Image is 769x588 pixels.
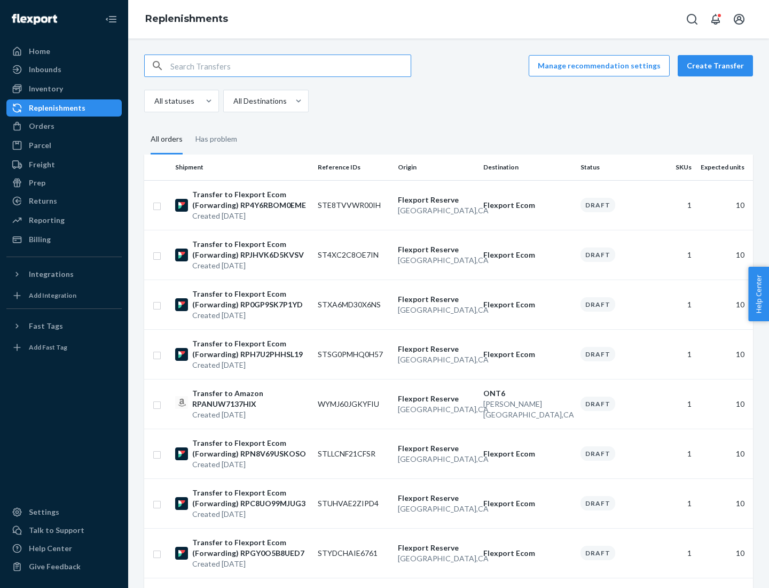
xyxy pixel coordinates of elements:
[580,297,615,312] div: Draft
[154,96,194,106] div: All statuses
[529,55,670,76] button: Manage recommendation settings
[656,154,696,180] th: SKUs
[398,344,475,354] p: Flexport Reserve
[656,180,696,230] td: 1
[681,9,703,30] button: Open Search Box
[696,379,753,429] td: 10
[313,280,394,329] td: STXA6MD30X6NS
[398,404,475,415] p: [GEOGRAPHIC_DATA] , CA
[728,9,750,30] button: Open account menu
[479,154,576,180] th: Destination
[192,438,309,459] p: Transfer to Flexport Ecom (Forwarding) RPN8V69USKOSO
[192,260,309,271] p: Created [DATE]
[29,121,54,131] div: Orders
[6,118,122,135] a: Orders
[398,354,475,365] p: [GEOGRAPHIC_DATA] , CA
[29,103,85,113] div: Replenishments
[171,154,313,180] th: Shipment
[398,305,475,315] p: [GEOGRAPHIC_DATA] , CA
[12,14,57,25] img: Flexport logo
[483,399,572,420] p: [PERSON_NAME][GEOGRAPHIC_DATA] , CA
[580,546,615,560] div: Draft
[696,154,753,180] th: Expected units
[192,289,309,310] p: Transfer to Flexport Ecom (Forwarding) RP0GP9SK7P1YD
[192,559,309,569] p: Created [DATE]
[580,446,615,461] div: Draft
[192,459,309,470] p: Created [DATE]
[656,329,696,379] td: 1
[29,159,55,170] div: Freight
[398,493,475,504] p: Flexport Reserve
[580,347,615,361] div: Draft
[398,294,475,305] p: Flexport Reserve
[656,429,696,478] td: 1
[192,409,309,420] p: Created [DATE]
[696,280,753,329] td: 10
[6,318,122,335] button: Fast Tags
[29,561,81,572] div: Give Feedback
[313,379,394,429] td: WYMJ60JGKYFIU
[100,9,122,30] button: Close Navigation
[145,13,228,25] a: Replenishments
[313,528,394,578] td: STYDCHAIE6761
[483,200,572,211] p: Flexport Ecom
[656,478,696,528] td: 1
[313,329,394,379] td: STSG0PMHQ0H57
[398,543,475,553] p: Flexport Reserve
[483,349,572,360] p: Flexport Ecom
[192,189,309,211] p: Transfer to Flexport Ecom (Forwarding) RP4Y6RBOM0EME
[696,528,753,578] td: 10
[678,55,753,76] button: Create Transfer
[313,154,394,180] th: Reference IDs
[748,267,769,321] button: Help Center
[398,504,475,514] p: [GEOGRAPHIC_DATA] , CA
[6,522,122,539] a: Talk to Support
[29,321,63,331] div: Fast Tags
[153,96,154,106] input: All statuses
[398,443,475,454] p: Flexport Reserve
[192,239,309,260] p: Transfer to Flexport Ecom (Forwarding) RPJHVK6D5KVSV
[483,498,572,509] p: Flexport Ecom
[398,244,475,255] p: Flexport Reserve
[192,537,309,559] p: Transfer to Flexport Ecom (Forwarding) RPGY0O5B8UED7
[483,250,572,260] p: Flexport Ecom
[6,266,122,283] button: Integrations
[483,299,572,310] p: Flexport Ecom
[705,9,726,30] button: Open notifications
[394,154,479,180] th: Origin
[170,55,411,76] input: Search Transfers
[656,230,696,280] td: 1
[29,343,67,352] div: Add Fast Tag
[151,125,183,154] div: All orders
[29,234,51,245] div: Billing
[195,125,237,153] div: Has problem
[29,291,76,300] div: Add Integration
[29,46,50,57] div: Home
[398,553,475,564] p: [GEOGRAPHIC_DATA] , CA
[398,195,475,205] p: Flexport Reserve
[29,140,51,151] div: Parcel
[696,429,753,478] td: 10
[6,287,122,304] a: Add Integration
[483,548,572,559] p: Flexport Ecom
[29,269,74,280] div: Integrations
[313,230,394,280] td: ST4XC2C8OE7IN
[192,338,309,360] p: Transfer to Flexport Ecom (Forwarding) RPH7U2PHHSL19
[398,205,475,216] p: [GEOGRAPHIC_DATA] , CA
[6,99,122,117] a: Replenishments
[398,393,475,404] p: Flexport Reserve
[6,504,122,521] a: Settings
[6,212,122,229] a: Reporting
[192,211,309,221] p: Created [DATE]
[580,247,615,262] div: Draft
[233,96,287,106] div: All Destinations
[656,280,696,329] td: 1
[29,215,65,226] div: Reporting
[29,543,72,554] div: Help Center
[6,43,122,60] a: Home
[6,231,122,248] a: Billing
[29,64,61,75] div: Inbounds
[6,192,122,210] a: Returns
